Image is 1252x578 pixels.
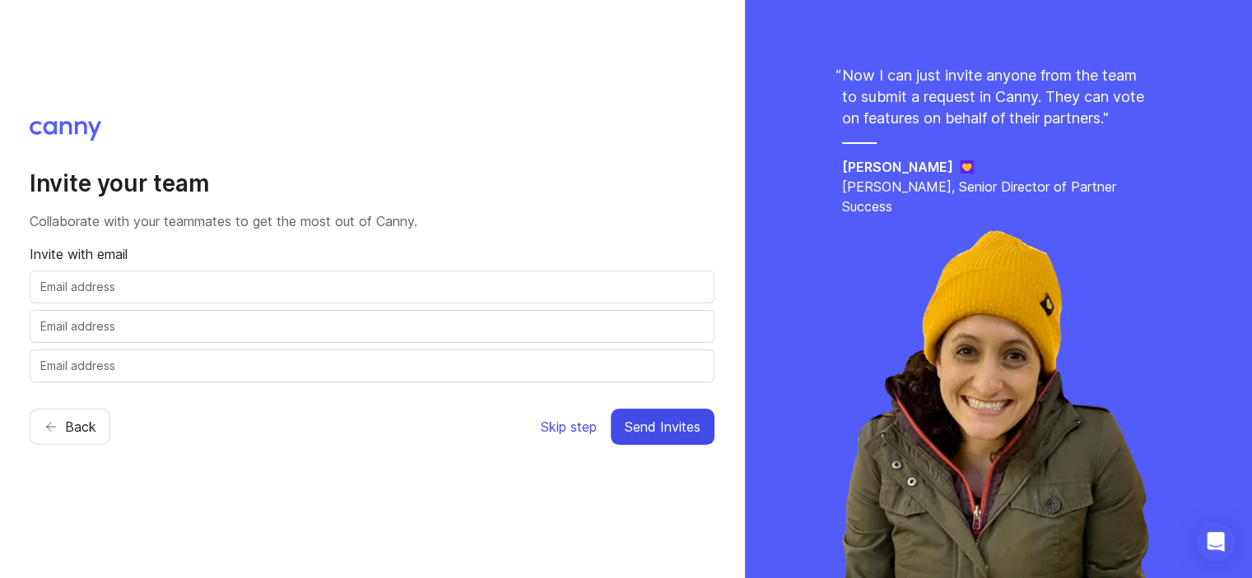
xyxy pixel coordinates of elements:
[30,244,714,264] p: Invite with email
[540,409,598,445] button: Skip step
[30,211,714,231] p: Collaborate with your teammates to get the most out of Canny.
[40,278,704,296] input: Email address
[40,357,704,375] input: Email address
[541,417,597,437] span: Skip step
[30,121,101,141] img: Canny logo
[1196,522,1236,562] div: Open Intercom Messenger
[842,65,1155,129] p: Now I can just invite anyone from the team to submit a request in Canny. They can vote on feature...
[30,169,714,198] h2: Invite your team
[842,177,1155,216] p: [PERSON_NAME], Senior Director of Partner Success
[960,160,974,173] img: Jane logo
[30,409,110,445] button: Back
[831,216,1166,578] img: rachel-ec36006e32d921eccbc7237da87631ad.webp
[842,157,953,177] h5: [PERSON_NAME]
[625,417,700,437] span: Send Invites
[65,417,96,437] span: Back
[40,317,704,335] input: Email address
[611,409,714,445] button: Send Invites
